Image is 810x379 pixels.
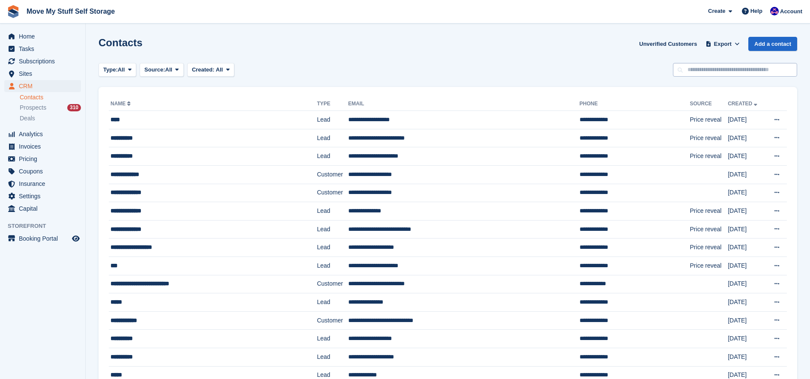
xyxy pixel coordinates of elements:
[690,220,728,239] td: Price reveal
[690,97,728,111] th: Source
[4,203,81,215] a: menu
[4,68,81,80] a: menu
[187,63,234,77] button: Created: All
[780,7,802,16] span: Account
[99,63,136,77] button: Type: All
[19,153,70,165] span: Pricing
[690,111,728,129] td: Price reveal
[690,239,728,257] td: Price reveal
[728,239,765,257] td: [DATE]
[71,233,81,244] a: Preview store
[728,311,765,330] td: [DATE]
[317,129,348,147] td: Lead
[348,97,580,111] th: Email
[19,165,70,177] span: Coupons
[67,104,81,111] div: 310
[317,275,348,293] td: Customer
[4,178,81,190] a: menu
[708,7,725,15] span: Create
[19,80,70,92] span: CRM
[4,30,81,42] a: menu
[317,97,348,111] th: Type
[19,68,70,80] span: Sites
[317,147,348,166] td: Lead
[317,348,348,366] td: Lead
[636,37,700,51] a: Unverified Customers
[8,222,85,230] span: Storefront
[690,202,728,221] td: Price reveal
[748,37,797,51] a: Add a contact
[770,7,779,15] img: Jade Whetnall
[728,184,765,202] td: [DATE]
[728,202,765,221] td: [DATE]
[317,202,348,221] td: Lead
[728,293,765,312] td: [DATE]
[4,233,81,245] a: menu
[317,257,348,275] td: Lead
[704,37,741,51] button: Export
[580,97,690,111] th: Phone
[7,5,20,18] img: stora-icon-8386f47178a22dfd0bd8f6a31ec36ba5ce8667c1dd55bd0f319d3a0aa187defe.svg
[23,4,118,18] a: Move My Stuff Self Storage
[690,129,728,147] td: Price reveal
[19,30,70,42] span: Home
[111,101,132,107] a: Name
[317,330,348,348] td: Lead
[317,184,348,202] td: Customer
[19,203,70,215] span: Capital
[19,55,70,67] span: Subscriptions
[144,66,165,74] span: Source:
[317,165,348,184] td: Customer
[728,330,765,348] td: [DATE]
[20,114,81,123] a: Deals
[20,114,35,122] span: Deals
[19,128,70,140] span: Analytics
[690,257,728,275] td: Price reveal
[714,40,732,48] span: Export
[728,129,765,147] td: [DATE]
[728,147,765,166] td: [DATE]
[118,66,125,74] span: All
[4,80,81,92] a: menu
[19,140,70,152] span: Invoices
[19,43,70,55] span: Tasks
[20,93,81,101] a: Contacts
[99,37,143,48] h1: Contacts
[728,111,765,129] td: [DATE]
[4,165,81,177] a: menu
[140,63,184,77] button: Source: All
[4,140,81,152] a: menu
[690,147,728,166] td: Price reveal
[317,311,348,330] td: Customer
[19,233,70,245] span: Booking Portal
[728,348,765,366] td: [DATE]
[728,101,759,107] a: Created
[317,220,348,239] td: Lead
[103,66,118,74] span: Type:
[19,190,70,202] span: Settings
[4,55,81,67] a: menu
[728,165,765,184] td: [DATE]
[4,43,81,55] a: menu
[4,190,81,202] a: menu
[20,104,46,112] span: Prospects
[4,128,81,140] a: menu
[728,257,765,275] td: [DATE]
[192,66,215,73] span: Created:
[19,178,70,190] span: Insurance
[165,66,173,74] span: All
[317,293,348,312] td: Lead
[750,7,762,15] span: Help
[728,275,765,293] td: [DATE]
[317,111,348,129] td: Lead
[317,239,348,257] td: Lead
[20,103,81,112] a: Prospects 310
[728,220,765,239] td: [DATE]
[4,153,81,165] a: menu
[216,66,223,73] span: All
